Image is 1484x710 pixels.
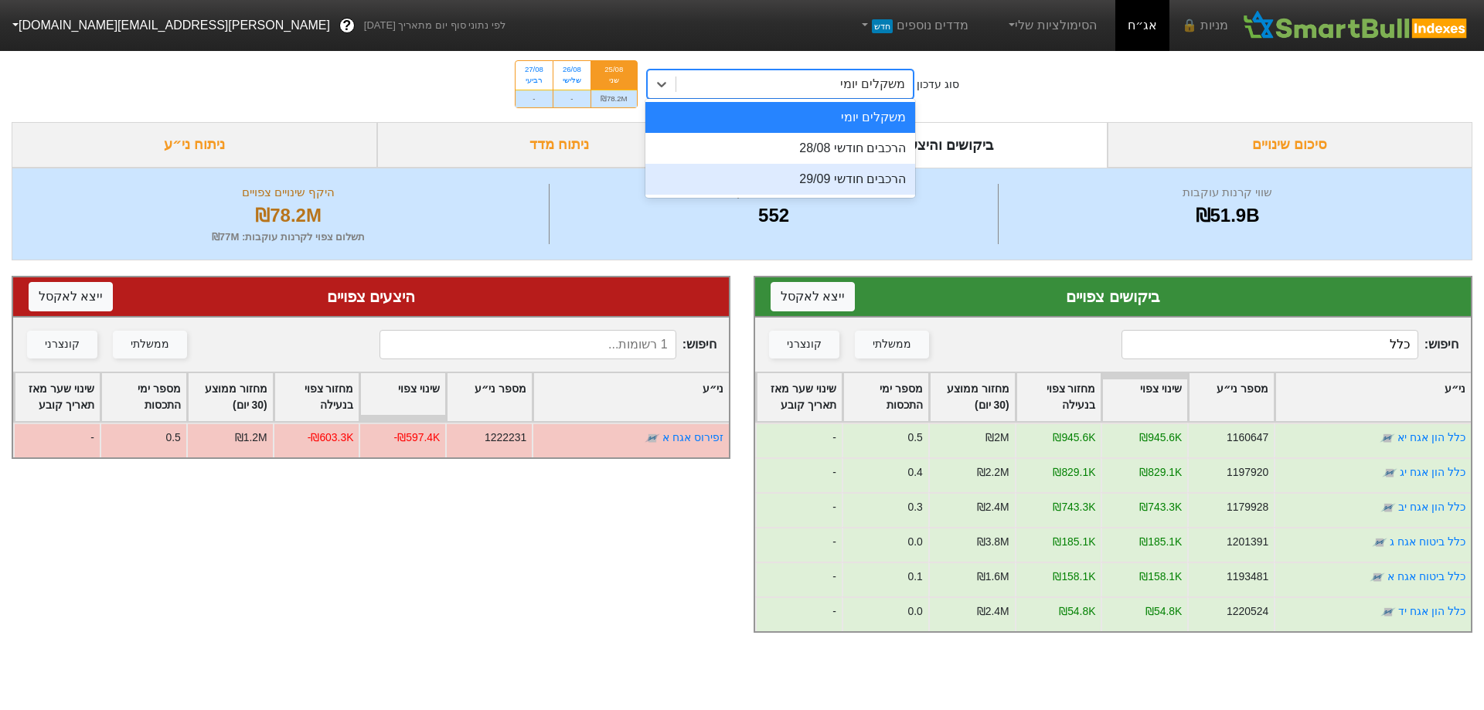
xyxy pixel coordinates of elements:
[907,499,922,515] div: 0.3
[977,603,1009,620] div: ₪2.4M
[843,373,928,421] div: Toggle SortBy
[1189,373,1274,421] div: Toggle SortBy
[1002,184,1452,202] div: שווי קרנות עוקבות
[1372,535,1387,550] img: tase link
[32,229,545,245] div: תשלום צפוי לקרנות עוקבות : ₪77M
[235,430,267,446] div: ₪1.2M
[15,373,100,421] div: Toggle SortBy
[1397,431,1465,443] a: כלל הון אגח יא
[1139,569,1182,585] div: ₪158.1K
[757,373,842,421] div: Toggle SortBy
[1053,430,1095,446] div: ₪945.6K
[873,336,911,353] div: ממשלתי
[1227,499,1268,515] div: 1179928
[1227,464,1268,481] div: 1197920
[1398,501,1465,513] a: כלל הון אגח יב
[377,122,743,168] div: ניתוח מדד
[553,202,994,229] div: 552
[907,430,922,446] div: 0.5
[1370,569,1385,585] img: tase link
[907,603,922,620] div: 0.0
[29,282,113,311] button: ייצא לאקסל
[907,534,922,550] div: 0.0
[1227,534,1268,550] div: 1201391
[755,492,842,527] div: -
[1380,430,1395,446] img: tase link
[755,527,842,562] div: -
[1122,330,1458,359] span: חיפוש :
[447,373,532,421] div: Toggle SortBy
[1275,373,1471,421] div: Toggle SortBy
[985,430,1009,446] div: ₪2M
[563,64,581,75] div: 26/08
[394,430,441,446] div: -₪597.4K
[1053,464,1095,481] div: ₪829.1K
[131,336,169,353] div: ממשלתי
[930,373,1015,421] div: Toggle SortBy
[855,331,929,358] button: ממשלתי
[977,534,1009,550] div: ₪3.8M
[771,285,1455,308] div: ביקושים צפויים
[787,336,822,353] div: קונצרני
[553,90,591,107] div: -
[101,373,186,421] div: Toggle SortBy
[525,64,543,75] div: 27/08
[12,122,377,168] div: ניתוח ני״ע
[977,499,1009,515] div: ₪2.4M
[645,164,916,195] div: הרכבים חודשי 29/09
[165,430,180,446] div: 0.5
[533,373,729,421] div: Toggle SortBy
[45,336,80,353] div: קונצרני
[1053,569,1095,585] div: ₪158.1K
[977,464,1009,481] div: ₪2.2M
[516,90,553,107] div: -
[553,184,994,202] div: מספר ניירות ערך
[1139,499,1182,515] div: ₪743.3K
[1241,10,1472,41] img: SmartBull
[380,330,676,359] input: 1 רשומות...
[662,431,723,443] a: זפירוס אגח א
[645,102,916,133] div: משקלים יומי
[525,75,543,86] div: רביעי
[755,596,842,631] div: -
[29,285,713,308] div: היצעים צפויים
[769,331,839,358] button: קונצרני
[308,430,354,446] div: -₪603.3K
[1382,465,1397,481] img: tase link
[755,562,842,596] div: -
[601,64,628,75] div: 25/08
[1139,430,1182,446] div: ₪945.6K
[771,282,855,311] button: ייצא לאקסל
[1122,330,1418,359] input: 551 רשומות...
[274,373,359,421] div: Toggle SortBy
[742,122,1108,168] div: ביקושים והיצעים צפויים
[1102,373,1187,421] div: Toggle SortBy
[645,430,660,446] img: tase link
[872,19,893,33] span: חדש
[591,90,637,107] div: ₪78.2M
[840,75,905,93] div: משקלים יומי
[360,373,445,421] div: Toggle SortBy
[1145,603,1182,620] div: ₪54.8K
[1400,466,1465,478] a: כלל הון אגח יג
[1390,535,1465,548] a: כלל ביטוח אגח ג
[1227,603,1268,620] div: 1220524
[1380,604,1396,620] img: tase link
[907,569,922,585] div: 0.1
[27,331,97,358] button: קונצרני
[1398,605,1465,617] a: כלל הון אגח יד
[1227,569,1268,585] div: 1193481
[364,18,505,33] span: לפי נתוני סוף יום מתאריך [DATE]
[1139,464,1182,481] div: ₪829.1K
[1227,430,1268,446] div: 1160647
[380,330,716,359] span: חיפוש :
[1380,500,1396,515] img: tase link
[113,331,187,358] button: ממשלתי
[999,10,1103,41] a: הסימולציות שלי
[977,569,1009,585] div: ₪1.6M
[917,76,959,93] div: סוג עדכון
[755,423,842,457] div: -
[485,430,526,446] div: 1222231
[342,15,351,36] span: ?
[1053,499,1095,515] div: ₪743.3K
